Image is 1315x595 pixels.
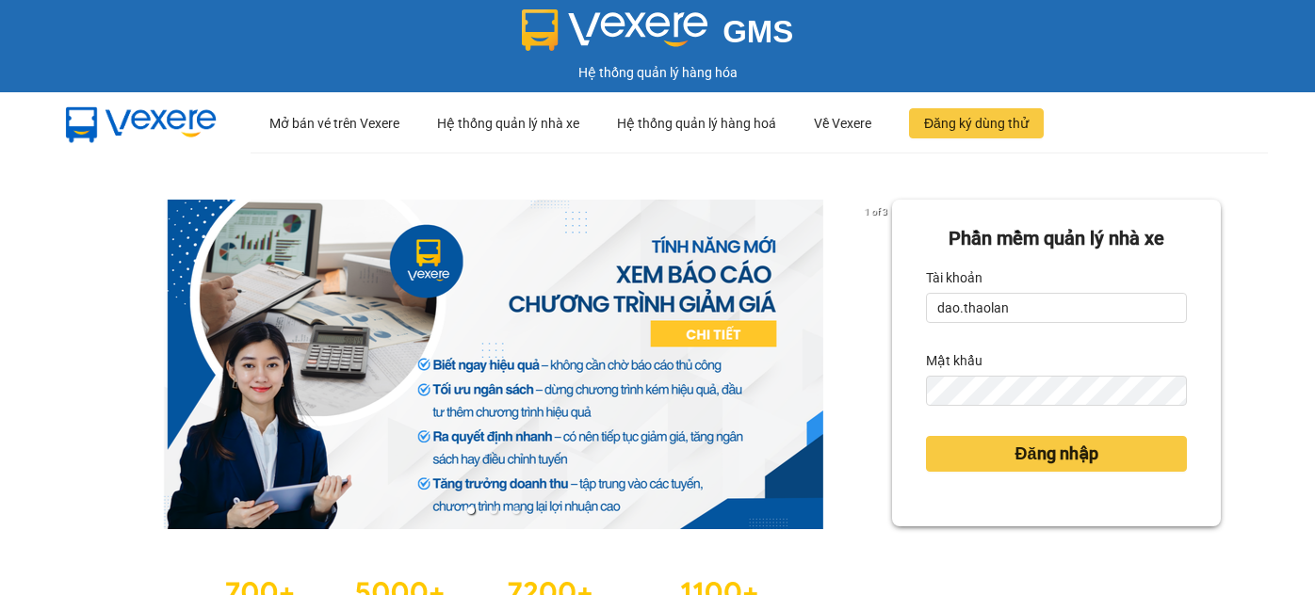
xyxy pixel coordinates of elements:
span: GMS [722,14,793,49]
div: Về Vexere [814,93,871,153]
input: Mật khẩu [926,376,1187,406]
label: Mật khẩu [926,346,982,376]
button: next slide / item [866,200,892,529]
li: slide item 1 [467,507,475,514]
p: 1 of 3 [859,200,892,224]
div: Hệ thống quản lý hàng hóa [5,62,1310,83]
img: mbUUG5Q.png [47,92,235,154]
a: GMS [522,28,794,43]
span: Đăng ký dùng thử [924,113,1029,134]
input: Tài khoản [926,293,1187,323]
button: Đăng ký dùng thử [909,108,1044,138]
div: Phần mềm quản lý nhà xe [926,224,1187,253]
button: Đăng nhập [926,436,1187,472]
div: Hệ thống quản lý hàng hoá [617,93,776,153]
div: Hệ thống quản lý nhà xe [437,93,579,153]
div: Mở bán vé trên Vexere [269,93,399,153]
label: Tài khoản [926,263,982,293]
button: previous slide / item [94,200,121,529]
img: logo 2 [522,9,708,51]
span: Đăng nhập [1015,441,1098,467]
li: slide item 2 [490,507,497,514]
li: slide item 3 [512,507,520,514]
